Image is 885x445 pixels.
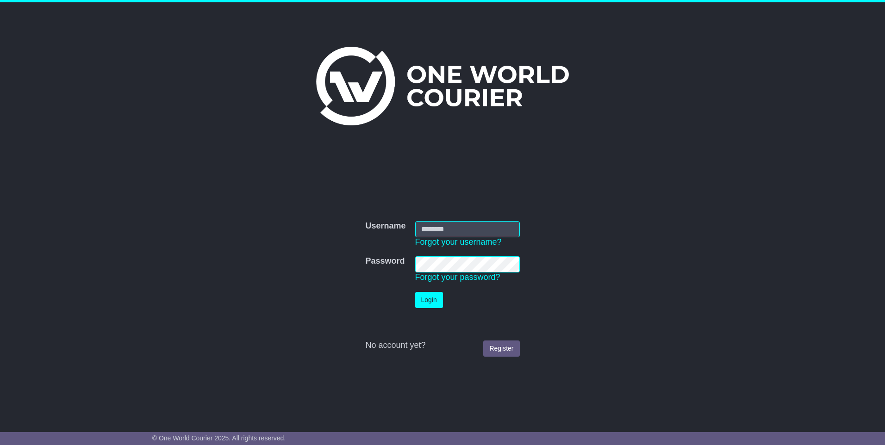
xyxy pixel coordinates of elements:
label: Password [365,256,405,266]
label: Username [365,221,405,231]
a: Forgot your password? [415,272,500,282]
a: Register [483,340,519,357]
button: Login [415,292,443,308]
div: No account yet? [365,340,519,351]
img: One World [316,47,569,125]
a: Forgot your username? [415,237,502,247]
span: © One World Courier 2025. All rights reserved. [152,434,286,442]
